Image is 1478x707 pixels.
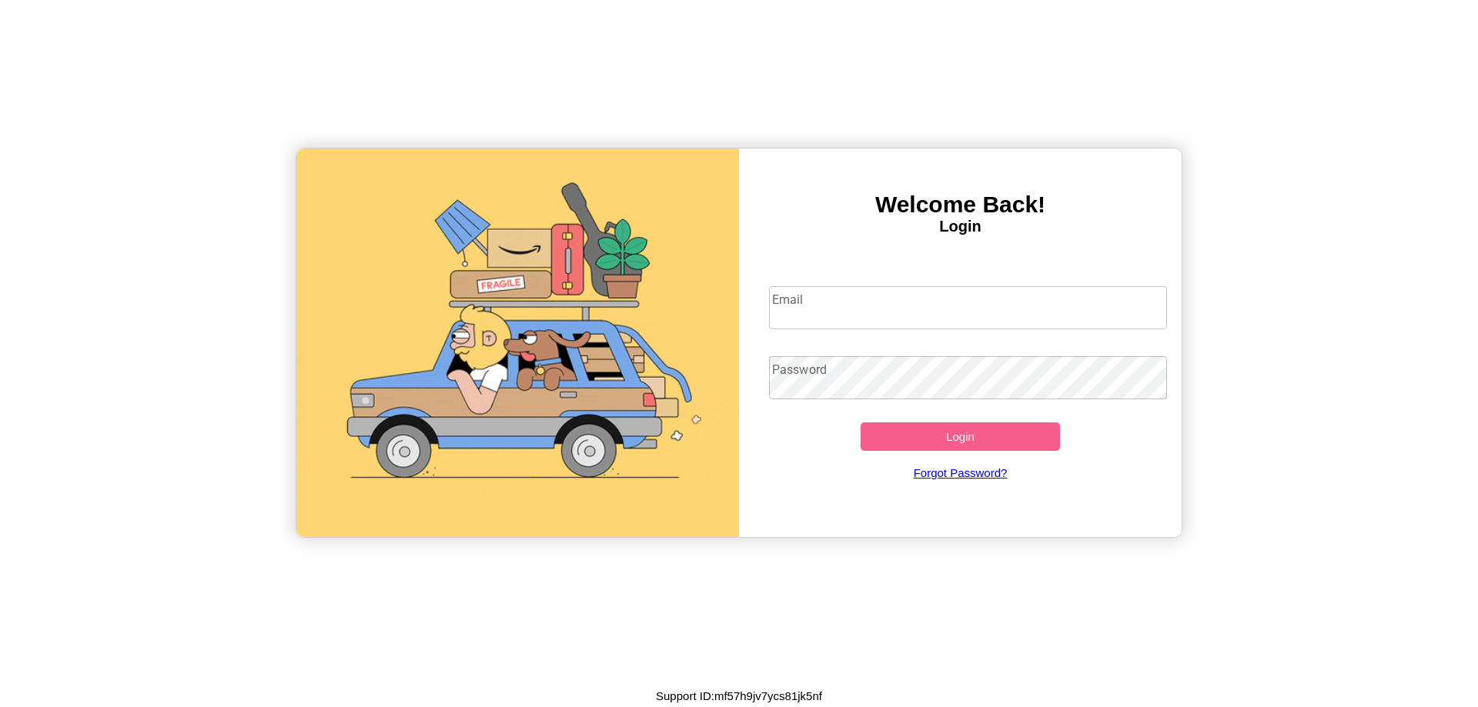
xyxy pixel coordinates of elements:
[761,451,1160,495] a: Forgot Password?
[296,148,739,537] img: gif
[656,685,822,706] p: Support ID: mf57h9jv7ycs81jk5nf
[861,422,1060,451] button: Login
[739,192,1182,218] h3: Welcome Back!
[739,218,1182,235] h4: Login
